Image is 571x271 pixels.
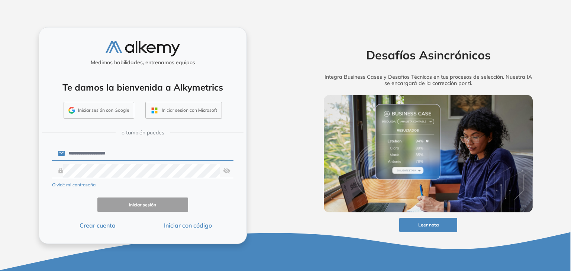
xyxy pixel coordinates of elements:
[312,48,544,62] h2: Desafíos Asincrónicos
[106,41,180,56] img: logo-alkemy
[68,107,75,114] img: GMAIL_ICON
[64,102,134,119] button: Iniciar sesión con Google
[324,95,533,212] img: img-more-info
[97,197,188,212] button: Iniciar sesión
[49,82,237,93] h4: Te damos la bienvenida a Alkymetrics
[52,182,96,188] button: Olvidé mi contraseña
[122,129,164,137] span: o también puedes
[399,218,457,232] button: Leer nota
[145,102,222,119] button: Iniciar sesión con Microsoft
[312,74,544,86] h5: Integra Business Cases y Desafíos Técnicos en tus procesos de selección. Nuestra IA se encargará ...
[150,106,159,115] img: OUTLOOK_ICON
[52,221,143,230] button: Crear cuenta
[143,221,233,230] button: Iniciar con código
[223,164,230,178] img: asd
[42,59,243,66] h5: Medimos habilidades, entrenamos equipos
